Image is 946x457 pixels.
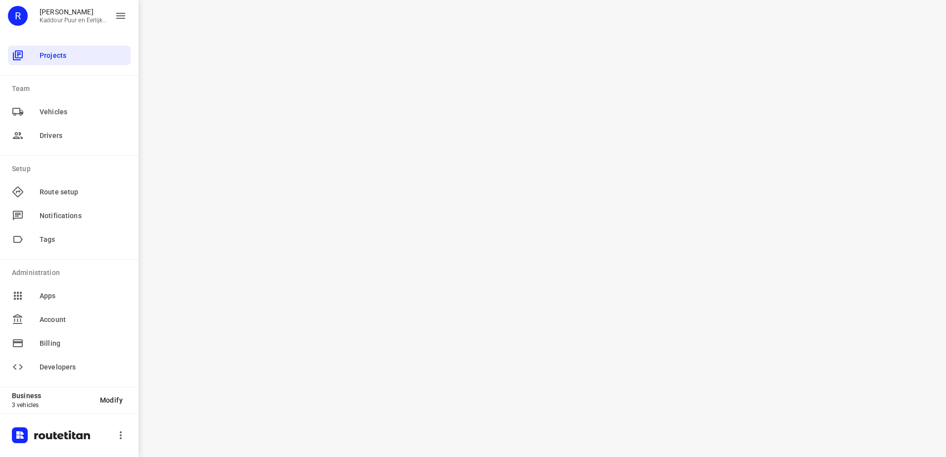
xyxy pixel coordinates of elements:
div: Billing [8,333,131,353]
button: Modify [92,391,131,409]
p: Kaddour Puur en Eerlijk Vlees B.V. [40,17,107,24]
p: Team [12,84,131,94]
span: Drivers [40,131,127,141]
div: R [8,6,28,26]
span: Modify [100,396,123,404]
div: Projects [8,46,131,65]
span: Notifications [40,211,127,221]
p: Rachid Kaddour [40,8,107,16]
span: Developers [40,362,127,372]
p: 3 vehicles [12,402,92,409]
span: Projects [40,50,127,61]
div: Notifications [8,206,131,226]
div: Apps [8,286,131,306]
span: Account [40,315,127,325]
div: Route setup [8,182,131,202]
span: Tags [40,234,127,245]
span: Vehicles [40,107,127,117]
div: Developers [8,357,131,377]
span: Route setup [40,187,127,197]
span: Billing [40,338,127,349]
p: Administration [12,268,131,278]
div: Drivers [8,126,131,145]
div: Account [8,310,131,329]
p: Business [12,392,92,400]
div: Tags [8,229,131,249]
span: Apps [40,291,127,301]
div: Vehicles [8,102,131,122]
p: Setup [12,164,131,174]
